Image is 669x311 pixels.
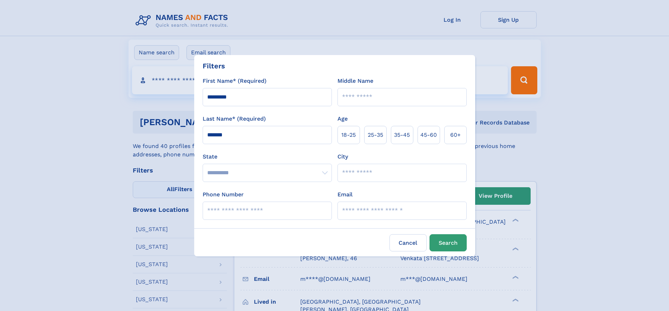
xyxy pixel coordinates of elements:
label: State [203,153,332,161]
span: 35‑45 [394,131,410,139]
label: Age [337,115,348,123]
span: 25‑35 [368,131,383,139]
label: Phone Number [203,190,244,199]
label: City [337,153,348,161]
label: Middle Name [337,77,373,85]
span: 60+ [450,131,461,139]
span: 18‑25 [341,131,356,139]
button: Search [429,234,467,251]
label: First Name* (Required) [203,77,267,85]
label: Cancel [389,234,427,251]
span: 45‑60 [420,131,437,139]
label: Last Name* (Required) [203,115,266,123]
label: Email [337,190,353,199]
div: Filters [203,61,225,71]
